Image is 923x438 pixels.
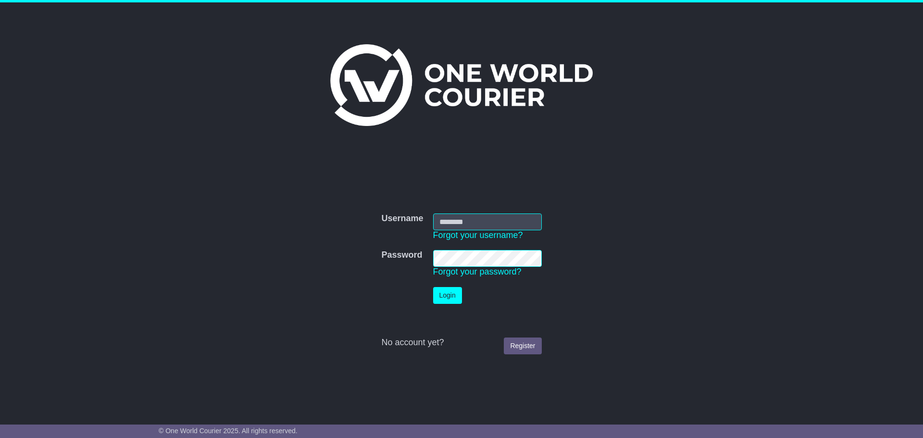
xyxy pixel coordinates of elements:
div: No account yet? [381,338,541,348]
label: Username [381,213,423,224]
label: Password [381,250,422,261]
a: Register [504,338,541,354]
img: One World [330,44,593,126]
button: Login [433,287,462,304]
a: Forgot your username? [433,230,523,240]
span: © One World Courier 2025. All rights reserved. [159,427,298,435]
a: Forgot your password? [433,267,522,276]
